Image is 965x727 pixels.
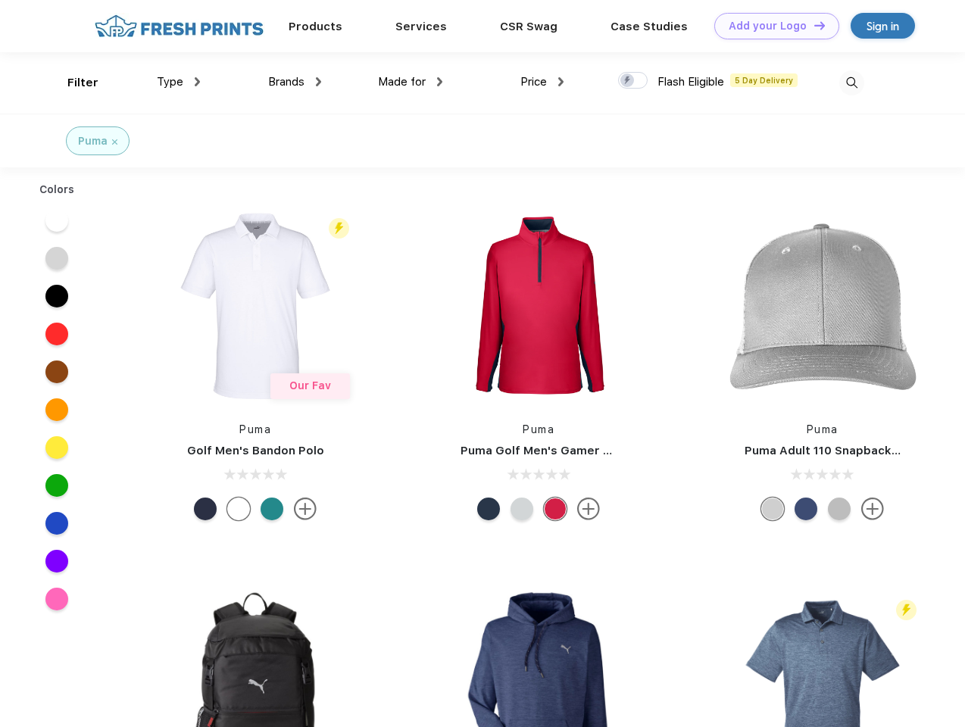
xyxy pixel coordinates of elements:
[316,77,321,86] img: dropdown.png
[329,218,349,239] img: flash_active_toggle.svg
[722,205,923,407] img: func=resize&h=266
[187,444,324,457] a: Golf Men's Bandon Polo
[896,600,917,620] img: flash_active_toggle.svg
[730,73,798,87] span: 5 Day Delivery
[807,423,839,435] a: Puma
[289,20,342,33] a: Products
[112,139,117,145] img: filter_cancel.svg
[828,498,851,520] div: Quarry with Brt Whit
[477,498,500,520] div: Navy Blazer
[437,77,442,86] img: dropdown.png
[194,498,217,520] div: Navy Blazer
[227,498,250,520] div: Bright White
[378,75,426,89] span: Made for
[461,444,700,457] a: Puma Golf Men's Gamer Golf Quarter-Zip
[761,498,784,520] div: Quarry Brt Whit
[511,498,533,520] div: High Rise
[839,70,864,95] img: desktop_search.svg
[729,20,807,33] div: Add your Logo
[78,133,108,149] div: Puma
[851,13,915,39] a: Sign in
[558,77,564,86] img: dropdown.png
[814,21,825,30] img: DT
[157,75,183,89] span: Type
[261,498,283,520] div: Green Lagoon
[67,74,98,92] div: Filter
[861,498,884,520] img: more.svg
[523,423,554,435] a: Puma
[90,13,268,39] img: fo%20logo%202.webp
[294,498,317,520] img: more.svg
[155,205,356,407] img: func=resize&h=266
[520,75,547,89] span: Price
[500,20,557,33] a: CSR Swag
[544,498,567,520] div: Ski Patrol
[268,75,304,89] span: Brands
[867,17,899,35] div: Sign in
[795,498,817,520] div: Peacoat Qut Shd
[438,205,639,407] img: func=resize&h=266
[28,182,86,198] div: Colors
[239,423,271,435] a: Puma
[395,20,447,33] a: Services
[289,379,331,392] span: Our Fav
[657,75,724,89] span: Flash Eligible
[577,498,600,520] img: more.svg
[195,77,200,86] img: dropdown.png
